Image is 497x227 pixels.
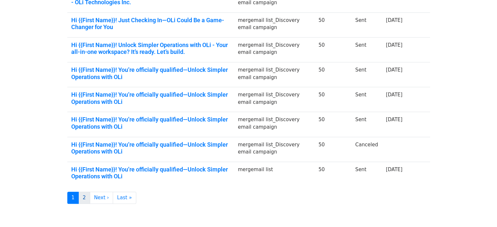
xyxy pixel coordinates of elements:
td: mergemail list_Discovery email campaign [234,62,315,87]
td: 50 [315,162,352,186]
a: [DATE] [386,92,403,98]
td: 50 [315,87,352,112]
td: Sent [351,37,382,62]
a: Hi {{First Name}}! You’re officially qualified—Unlock Simpler Operations with OLi [71,91,230,105]
td: Sent [351,12,382,37]
td: Sent [351,87,382,112]
td: Sent [351,62,382,87]
td: Sent [351,162,382,186]
a: [DATE] [386,17,403,23]
td: mergemail list_Discovery email campaign [234,112,315,137]
td: mergemail list_Discovery email campaign [234,12,315,37]
a: [DATE] [386,167,403,172]
a: [DATE] [386,42,403,48]
a: Next › [90,192,113,204]
td: Canceled [351,137,382,162]
a: Hi {{First Name}}! You’re officially qualified—Unlock Simpler Operations with OLi [71,141,230,155]
a: Hi {{First Name}}! Unlock Simpler Operations with OLi - Your all-in-one workspace? It’s ready. Le... [71,41,230,56]
td: mergemail list_Discovery email campaign [234,37,315,62]
td: 50 [315,12,352,37]
td: 50 [315,112,352,137]
td: mergemail list_Discovery email campaign [234,137,315,162]
td: 50 [315,37,352,62]
a: Hi {{First Name}}! You’re officially qualified—Unlock Simpler Operations with OLi [71,66,230,80]
a: [DATE] [386,67,403,73]
a: Hi {{First Name}}! Just Checking In—OLi Could Be a Game-Changer for You [71,17,230,31]
iframe: Chat Widget [464,196,497,227]
td: 50 [315,62,352,87]
a: Hi {{First Name}}! You’re officially qualified—Unlock Simpler Operations with OLi [71,166,230,180]
td: 50 [315,137,352,162]
td: mergemail list_Discovery email campaign [234,87,315,112]
td: mergemail list [234,162,315,186]
a: 2 [78,192,90,204]
a: Last » [113,192,136,204]
a: Hi {{First Name}}! You’re officially qualified—Unlock Simpler Operations with OLi [71,116,230,130]
a: 1 [67,192,79,204]
td: Sent [351,112,382,137]
a: [DATE] [386,117,403,122]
